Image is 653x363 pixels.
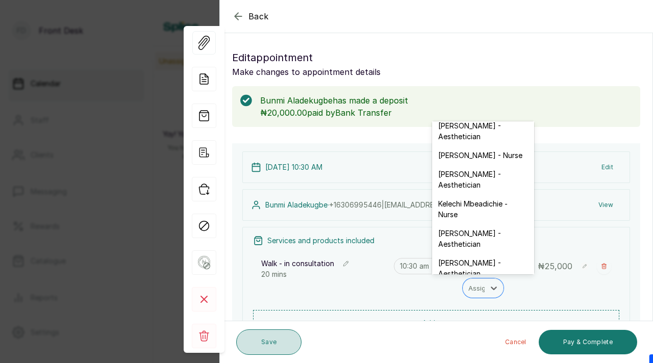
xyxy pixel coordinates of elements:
div: [PERSON_NAME] - Aesthetician [432,224,534,253]
p: Walk - in consultation [261,258,334,269]
button: View [590,196,621,214]
div: [PERSON_NAME] - Aesthetician [432,165,534,194]
p: [DATE] 10:30 AM [265,162,322,172]
button: Cancel [497,330,535,354]
p: 20 mins [261,269,388,279]
div: Kelechi Mbeadichie - Nurse [432,194,534,224]
span: Back [248,10,269,22]
p: Bunmi Aladekugbe has made a deposit [260,94,632,107]
div: [PERSON_NAME] - Aesthetician [432,116,534,146]
input: Select time [400,261,442,272]
p: Bunmi Aladekugbe · [265,200,504,210]
p: ₦ [538,260,572,272]
div: [PERSON_NAME] - Nurse [432,146,534,165]
p: Make changes to appointment details [232,66,640,78]
button: Pay & Complete [539,330,637,354]
button: Save [236,329,302,355]
p: Services and products included [267,236,374,246]
p: ₦20,000.00 paid by Bank Transfer [260,107,632,119]
div: [PERSON_NAME] - Aesthetician [432,253,534,283]
button: Edit [593,158,621,176]
span: 25,000 [545,261,572,271]
span: +1 6306995446 | [EMAIL_ADDRESS][DOMAIN_NAME] [329,200,504,209]
button: Back [232,10,269,22]
button: Add new [253,310,619,335]
span: Edit appointment [232,49,313,66]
